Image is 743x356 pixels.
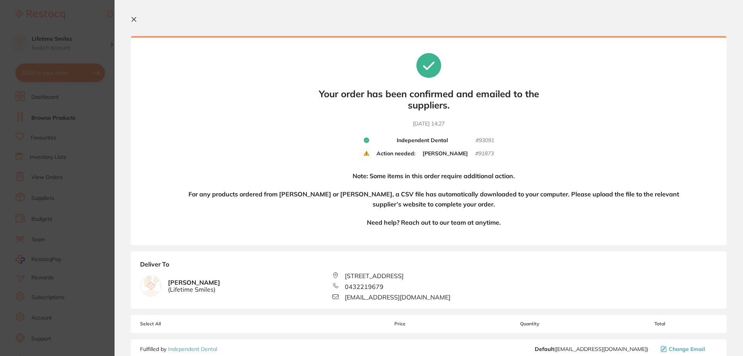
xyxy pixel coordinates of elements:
a: Independent Dental [168,346,217,353]
span: Quantity [458,321,602,327]
span: [STREET_ADDRESS] [345,272,404,279]
span: ( Lifetime Smiles ) [168,286,220,293]
b: [PERSON_NAME] [168,279,220,293]
small: # 93091 [476,137,494,144]
span: Select All [140,321,217,327]
h4: Note: Some items in this order require additional action. [353,171,515,181]
span: Price [342,321,457,327]
b: Independent Dental [397,137,448,144]
span: orders@independentdental.com.au [535,346,648,352]
span: Total [602,321,717,327]
button: Change Email [658,346,717,353]
b: [PERSON_NAME] [423,150,468,157]
span: 0432219679 [345,283,383,290]
img: empty.jpg [140,275,161,296]
h4: Need help? Reach out to our team at anytime. [367,218,501,228]
span: Change Email [669,346,705,352]
b: Deliver To [140,261,717,272]
h4: For any products ordered from [PERSON_NAME] or [PERSON_NAME], a CSV file has automatically downlo... [185,189,682,209]
b: Action needed: [377,150,415,157]
span: [EMAIL_ADDRESS][DOMAIN_NAME] [345,294,450,301]
p: Fulfilled by [140,346,217,352]
b: Default [535,346,554,353]
b: Your order has been confirmed and emailed to the suppliers. [313,88,545,111]
small: # 91873 [475,150,494,157]
time: [DATE] 14:27 [413,120,445,128]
